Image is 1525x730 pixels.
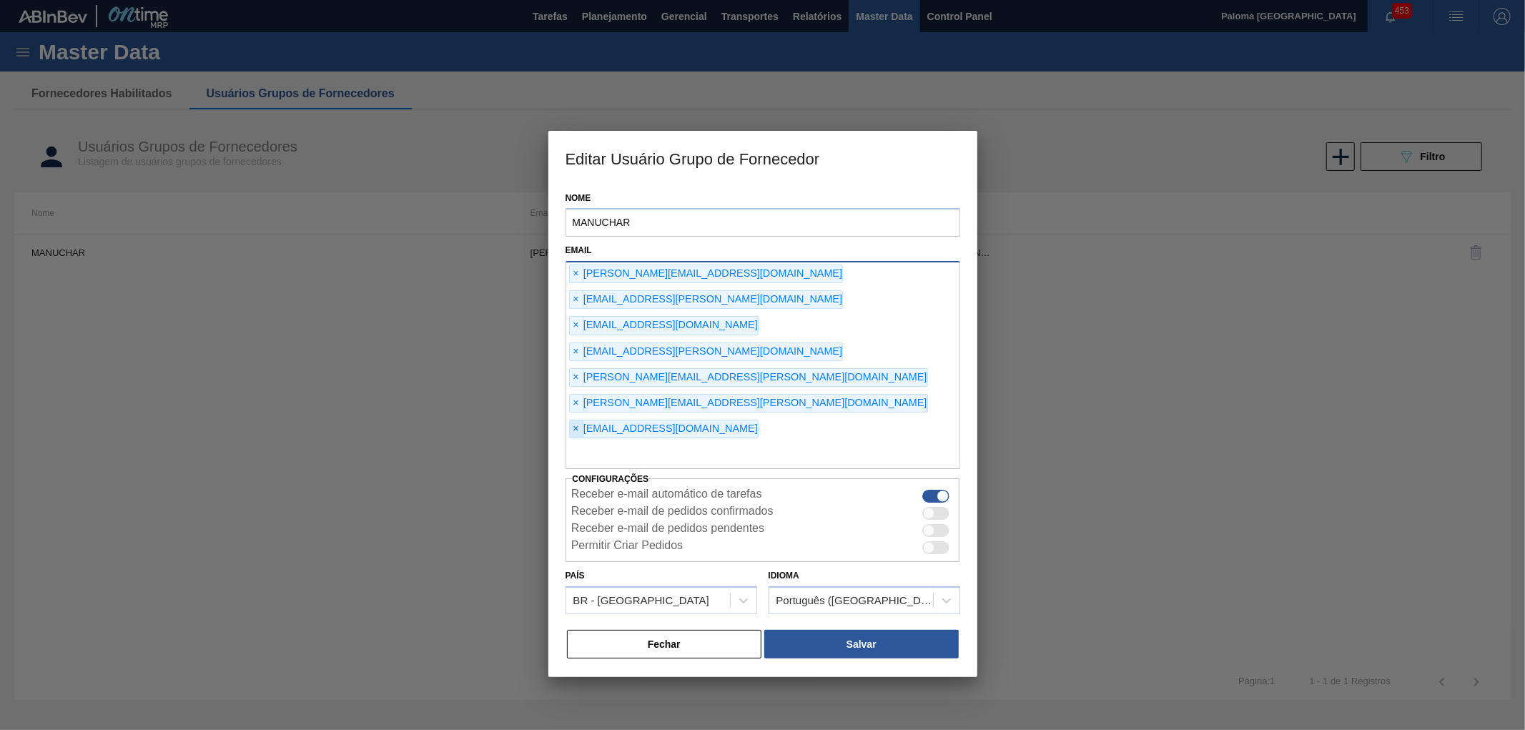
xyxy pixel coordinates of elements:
div: BR - [GEOGRAPHIC_DATA] [573,594,709,606]
label: Configurações [573,474,649,484]
div: [EMAIL_ADDRESS][PERSON_NAME][DOMAIN_NAME] [569,290,844,309]
span: × [570,291,583,308]
div: [EMAIL_ADDRESS][DOMAIN_NAME] [569,420,759,438]
label: Receber e-mail automático de tarefas [571,488,762,505]
label: País [566,571,585,581]
label: Email [566,245,592,255]
span: × [570,317,583,334]
span: × [570,343,583,360]
div: [EMAIL_ADDRESS][PERSON_NAME][DOMAIN_NAME] [569,342,844,361]
button: Fechar [567,630,762,659]
div: [EMAIL_ADDRESS][DOMAIN_NAME] [569,316,759,335]
label: Permitir Criar Pedidos [571,539,683,556]
label: Nome [566,188,960,209]
div: [PERSON_NAME][EMAIL_ADDRESS][PERSON_NAME][DOMAIN_NAME] [569,368,928,387]
div: Português ([GEOGRAPHIC_DATA]) [776,594,934,606]
span: × [570,395,583,412]
span: × [570,420,583,438]
span: × [570,369,583,386]
label: Idioma [769,571,799,581]
div: [PERSON_NAME][EMAIL_ADDRESS][DOMAIN_NAME] [569,265,844,283]
h3: Editar Usuário Grupo de Fornecedor [548,131,977,185]
button: Salvar [764,630,958,659]
span: × [570,265,583,282]
label: Receber e-mail de pedidos confirmados [571,505,774,522]
div: [PERSON_NAME][EMAIL_ADDRESS][PERSON_NAME][DOMAIN_NAME] [569,394,928,413]
label: Receber e-mail de pedidos pendentes [571,522,764,539]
